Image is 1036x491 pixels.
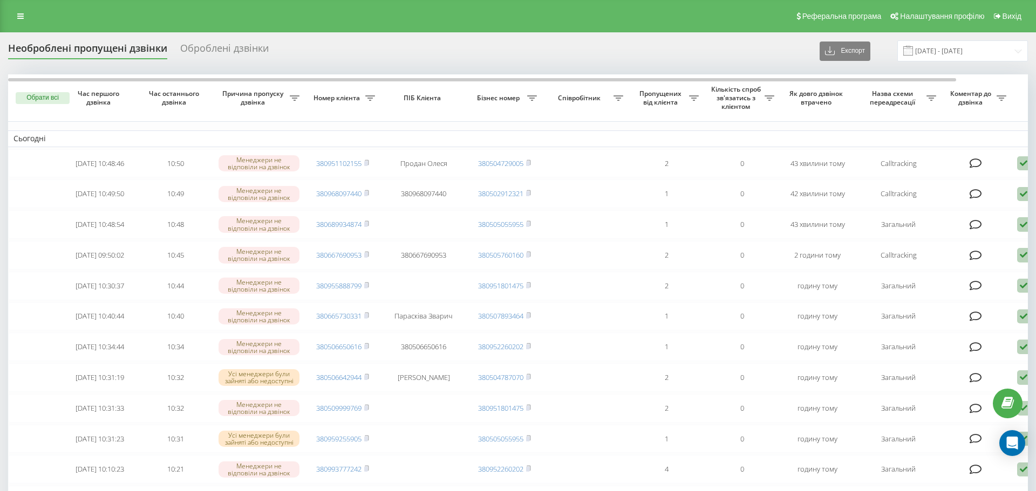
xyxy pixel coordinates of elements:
td: 2 години тому [780,241,855,269]
td: 0 [704,302,780,331]
td: 10:40 [138,302,213,331]
td: [PERSON_NAME] [380,363,467,392]
td: 0 [704,425,780,453]
td: 4 [629,455,704,483]
span: Налаштування профілю [900,12,984,20]
td: 2 [629,149,704,178]
td: Загальний [855,272,942,300]
div: Менеджери не відповіли на дзвінок [219,339,299,355]
td: 43 хвилини тому [780,149,855,178]
td: [DATE] 10:31:33 [62,394,138,423]
span: Співробітник [548,94,614,102]
div: Менеджери не відповіли на дзвінок [219,400,299,416]
a: 380951801475 [478,281,523,291]
td: годину тому [780,394,855,423]
button: Експорт [820,42,870,61]
div: Необроблені пропущені дзвінки [8,43,167,59]
div: Усі менеджери були зайняті або недоступні [219,431,299,447]
td: 10:32 [138,394,213,423]
div: Менеджери не відповіли на дзвінок [219,155,299,171]
td: 10:34 [138,333,213,361]
td: [DATE] 10:48:54 [62,210,138,239]
a: 380993777242 [316,464,362,474]
td: [DATE] 10:30:37 [62,272,138,300]
span: Причина пропуску дзвінка [219,89,290,106]
div: Менеджери не відповіли на дзвінок [219,186,299,202]
td: Продан Олеся [380,149,467,178]
span: Кількість спроб зв'язатись з клієнтом [710,85,765,110]
td: 0 [704,455,780,483]
span: Назва схеми переадресації [861,89,926,106]
td: 10:45 [138,241,213,269]
td: Загальний [855,425,942,453]
span: Номер клієнта [310,94,365,102]
td: 0 [704,179,780,208]
div: Менеджери не відповіли на дзвінок [219,278,299,294]
td: [DATE] 10:48:46 [62,149,138,178]
td: Загальний [855,455,942,483]
a: 380951801475 [478,403,523,413]
td: [DATE] 10:31:23 [62,425,138,453]
td: [DATE] 09:50:02 [62,241,138,269]
td: 42 хвилини тому [780,179,855,208]
a: 380509999769 [316,403,362,413]
a: 380665730331 [316,311,362,321]
div: Менеджери не відповіли на дзвінок [219,216,299,232]
a: 380689934874 [316,219,362,229]
span: Час останнього дзвінка [146,89,205,106]
td: Парасківа Зварич [380,302,467,331]
td: годину тому [780,425,855,453]
a: 380505055955 [478,434,523,444]
td: 10:31 [138,425,213,453]
a: 380504729005 [478,158,523,168]
a: 380951102155 [316,158,362,168]
div: Менеджери не відповіли на дзвінок [219,247,299,263]
td: годину тому [780,333,855,361]
td: годину тому [780,363,855,392]
td: [DATE] 10:49:50 [62,179,138,208]
td: 0 [704,210,780,239]
a: 380667690953 [316,250,362,260]
td: [DATE] 10:34:44 [62,333,138,361]
div: Оброблені дзвінки [180,43,269,59]
td: 0 [704,333,780,361]
td: 380506650616 [380,333,467,361]
td: Загальний [855,210,942,239]
td: Calltracking [855,149,942,178]
span: Пропущених від клієнта [634,89,689,106]
span: Вихід [1003,12,1021,20]
a: 380505760160 [478,250,523,260]
td: 1 [629,210,704,239]
td: Загальний [855,333,942,361]
td: Calltracking [855,179,942,208]
td: [DATE] 10:10:23 [62,455,138,483]
div: Open Intercom Messenger [999,430,1025,456]
button: Обрати всі [16,92,70,104]
td: [DATE] 10:40:44 [62,302,138,331]
td: 10:49 [138,179,213,208]
td: Загальний [855,394,942,423]
a: 380505055955 [478,219,523,229]
td: Calltracking [855,241,942,269]
td: 0 [704,363,780,392]
a: 380952260202 [478,464,523,474]
td: 380968097440 [380,179,467,208]
a: 380955888799 [316,281,362,291]
td: годину тому [780,302,855,331]
span: Час першого дзвінка [71,89,129,106]
div: Менеджери не відповіли на дзвінок [219,308,299,324]
td: 1 [629,425,704,453]
td: [DATE] 10:31:19 [62,363,138,392]
td: 1 [629,179,704,208]
td: 1 [629,302,704,331]
span: ПІБ Клієнта [390,94,458,102]
td: 380667690953 [380,241,467,269]
td: 10:21 [138,455,213,483]
a: 380506642944 [316,372,362,382]
td: 10:48 [138,210,213,239]
span: Як довго дзвінок втрачено [788,89,847,106]
td: 0 [704,149,780,178]
td: годину тому [780,272,855,300]
span: Коментар до дзвінка [947,89,997,106]
td: 2 [629,241,704,269]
